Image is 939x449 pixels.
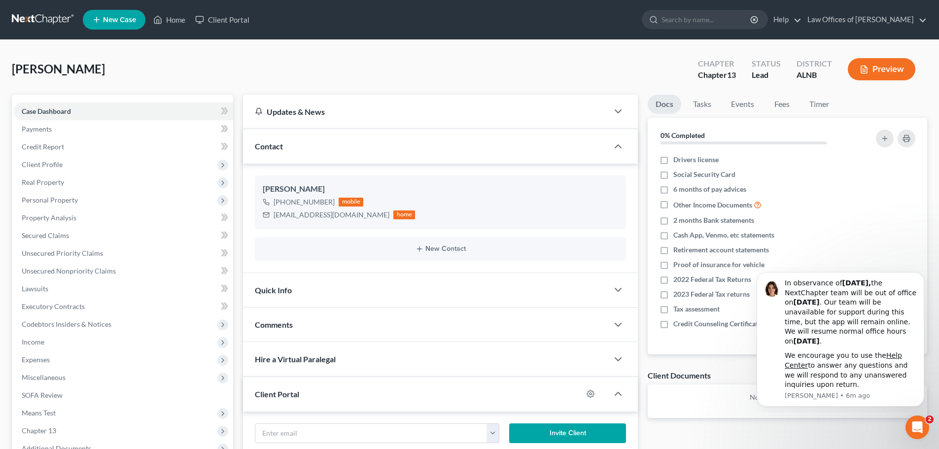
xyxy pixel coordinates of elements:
[255,141,283,151] span: Contact
[685,95,719,114] a: Tasks
[801,95,837,114] a: Timer
[752,58,781,69] div: Status
[673,184,746,194] span: 6 months of pay advices
[14,103,233,120] a: Case Dashboard
[673,319,762,329] span: Credit Counseling Certificate
[727,70,736,79] span: 13
[698,69,736,81] div: Chapter
[509,423,626,443] button: Invite Client
[661,131,705,139] strong: 0% Completed
[12,62,105,76] span: [PERSON_NAME]
[802,11,927,29] a: Law Offices of [PERSON_NAME]
[22,125,52,133] span: Payments
[263,183,618,195] div: [PERSON_NAME]
[22,231,69,240] span: Secured Claims
[263,245,618,253] button: New Contact
[14,209,233,227] a: Property Analysis
[22,409,56,417] span: Means Test
[673,155,719,165] span: Drivers license
[22,355,50,364] span: Expenses
[14,280,233,298] a: Lawsuits
[698,58,736,69] div: Chapter
[274,210,389,220] div: [EMAIL_ADDRESS][DOMAIN_NAME]
[22,338,44,346] span: Income
[768,11,801,29] a: Help
[22,391,63,399] span: SOFA Review
[255,354,336,364] span: Hire a Virtual Paralegal
[22,142,64,151] span: Credit Report
[255,106,596,117] div: Updates & News
[14,262,233,280] a: Unsecured Nonpriority Claims
[905,415,929,439] iframe: Intercom live chat
[148,11,190,29] a: Home
[255,424,487,443] input: Enter email
[22,178,64,186] span: Real Property
[673,289,750,299] span: 2023 Federal Tax returns
[742,263,939,413] iframe: Intercom notifications message
[673,200,752,210] span: Other Income Documents
[22,373,66,381] span: Miscellaneous
[848,58,915,80] button: Preview
[22,196,78,204] span: Personal Property
[14,120,233,138] a: Payments
[723,95,762,114] a: Events
[673,304,720,314] span: Tax assessment
[103,16,136,24] span: New Case
[661,10,752,29] input: Search by name...
[22,267,116,275] span: Unsecured Nonpriority Claims
[926,415,934,423] span: 2
[22,213,76,222] span: Property Analysis
[14,227,233,244] a: Secured Claims
[797,58,832,69] div: District
[14,244,233,262] a: Unsecured Priority Claims
[22,249,103,257] span: Unsecured Priority Claims
[22,426,56,435] span: Chapter 13
[255,285,292,295] span: Quick Info
[14,386,233,404] a: SOFA Review
[673,275,751,284] span: 2022 Federal Tax Returns
[648,95,681,114] a: Docs
[673,245,769,255] span: Retirement account statements
[393,210,415,219] div: home
[255,320,293,329] span: Comments
[22,107,71,115] span: Case Dashboard
[22,284,48,293] span: Lawsuits
[797,69,832,81] div: ALNB
[656,392,919,402] p: No client documents yet.
[14,298,233,315] a: Executory Contracts
[766,95,798,114] a: Fees
[339,198,363,207] div: mobile
[190,11,254,29] a: Client Portal
[673,215,754,225] span: 2 months Bank statements
[673,170,735,179] span: Social Security Card
[274,197,335,207] div: [PHONE_NUMBER]
[22,302,85,311] span: Executory Contracts
[14,138,233,156] a: Credit Report
[255,389,299,399] span: Client Portal
[22,160,63,169] span: Client Profile
[673,230,774,240] span: Cash App, Venmo, etc statements
[673,260,765,270] span: Proof of insurance for vehicle
[22,320,111,328] span: Codebtors Insiders & Notices
[648,370,711,380] div: Client Documents
[752,69,781,81] div: Lead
